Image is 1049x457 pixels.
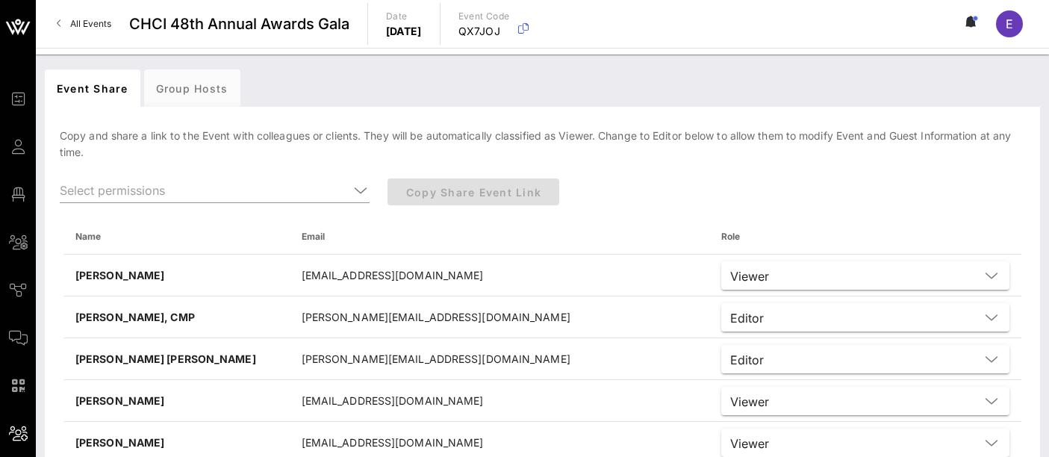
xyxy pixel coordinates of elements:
[63,296,290,338] td: [PERSON_NAME], CMP
[386,9,422,24] p: Date
[730,437,769,450] div: Viewer
[730,353,764,367] div: Editor
[45,69,140,107] div: Event Share
[721,303,1009,332] div: Editor
[70,18,111,29] span: All Events
[721,261,1009,290] div: Viewer
[290,296,709,338] td: [PERSON_NAME][EMAIL_ADDRESS][DOMAIN_NAME]
[730,270,769,283] div: Viewer
[458,24,510,39] p: QX7JOJ
[996,10,1023,37] div: E
[63,255,290,296] td: [PERSON_NAME]
[60,178,349,202] input: Select permissions
[48,12,120,36] a: All Events
[63,219,290,255] th: Name
[290,255,709,296] td: [EMAIL_ADDRESS][DOMAIN_NAME]
[144,69,240,107] div: Group Hosts
[290,219,709,255] th: Email
[290,380,709,422] td: [EMAIL_ADDRESS][DOMAIN_NAME]
[1006,16,1013,31] span: E
[721,429,1009,457] div: Viewer
[290,338,709,380] td: [PERSON_NAME][EMAIL_ADDRESS][DOMAIN_NAME]
[730,395,769,408] div: Viewer
[709,219,1021,255] th: Role
[63,380,290,422] td: [PERSON_NAME]
[721,345,1009,373] div: Editor
[63,338,290,380] td: [PERSON_NAME] [PERSON_NAME]
[730,311,764,325] div: Editor
[386,24,422,39] p: [DATE]
[129,13,349,35] span: CHCI 48th Annual Awards Gala
[458,9,510,24] p: Event Code
[721,387,1009,415] div: Viewer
